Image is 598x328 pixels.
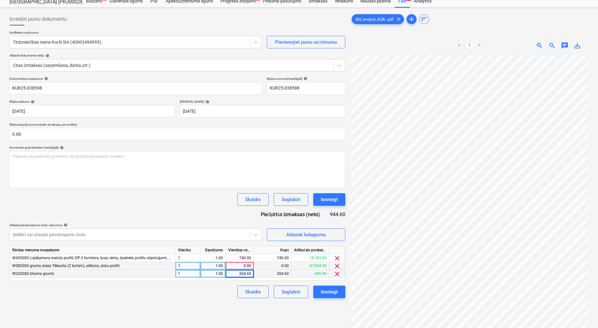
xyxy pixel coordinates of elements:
div: Pievienojiet jaunu uzņēmumu [275,38,337,46]
button: Skaidrs [237,193,269,206]
span: help [59,146,64,150]
span: add [408,15,415,23]
a: Previous page [455,42,463,49]
span: Izveidot jaunu dokumentu [9,15,67,23]
span: clear [333,270,341,278]
div: Iesniegt [321,195,338,204]
button: Pievienojiet jaunu uzņēmumu [267,36,345,48]
div: Dokumenta nosaukums [9,77,262,81]
a: Page 1 is your current page [466,42,473,49]
div: Komentārs grāmatvedim (neobligāti) [9,145,345,150]
p: Rēķina kopējā summa (neto izmaksas, pēc izvēles) [9,123,345,128]
div: 0.00 [228,262,251,270]
input: Rēķina datums nav norādīts [9,105,175,118]
iframe: Chat Widget [567,298,598,328]
span: sort [420,15,428,23]
div: 0.00 [254,262,292,270]
span: help [302,77,307,80]
div: Saglabāt [282,288,300,296]
div: Daudzums [201,246,226,254]
div: Saglabāt [282,195,300,204]
div: BN_invoice_KUR...pdf [352,14,404,24]
p: Izvēlieties uzņēmumu [9,30,262,36]
button: Saglabāt [274,193,308,206]
button: Saglabāt [274,286,308,298]
div: Skaidrs [245,195,261,204]
span: clear [395,15,402,23]
div: 204.60 [254,270,292,278]
div: 1.00 [203,262,223,270]
div: Vienība [175,246,201,254]
span: help [30,100,35,104]
span: help [43,77,48,80]
span: chat [561,42,568,49]
div: 47,094.45 [292,262,329,270]
div: Rēķina numurs (neobligāti) [267,77,345,81]
div: Vienības cena [226,246,254,254]
div: Atlikušais pārskatītais budžets [292,246,329,254]
div: Rindas vienuma nosaukums [10,246,175,254]
div: Atlasiet dokumenta veidu [9,53,345,57]
input: Izpildes datums nav norādīts [180,105,345,118]
div: Iesniegt [321,288,338,296]
div: 740.00 [228,254,251,262]
span: help [62,223,67,227]
span: save_alt [574,42,581,49]
div: 1.00 [203,254,223,262]
div: 944.60 [330,211,345,218]
button: Atlasiet lielapjomu [267,228,345,241]
div: Rēķina datums [9,100,175,104]
div: [PERSON_NAME] [180,100,345,104]
input: Rēķina numurs [267,82,345,95]
span: zoom_out [548,42,556,49]
div: Atlasiet pievienojamos rindu vienumus [9,223,262,227]
span: clear [333,262,341,270]
div: 204.60 [228,270,251,278]
div: Skaidrs [245,288,261,296]
div: Piešķirtās izmaksas (neto) [256,211,330,218]
div: 16,183.93 [292,254,329,262]
div: 1 [175,270,201,278]
span: W455000 Ģipškartona metāla profili, DP-3 furnitūra, šuvju lenta, špaktele, profilu stiprinājumi, ... [12,256,267,260]
button: Iesniegt [313,193,345,206]
div: Kopā [254,246,292,254]
input: Rēķina kopējā summa (neto izmaksas, pēc izvēles) [9,128,345,140]
span: help [204,100,209,104]
button: Skaidrs [237,286,269,298]
div: 1 [175,254,201,262]
input: Dokumenta nosaukums [9,82,262,95]
span: W220000 bituma grunts [12,271,54,276]
span: help [44,54,49,57]
div: 1 [175,262,201,270]
span: clear [333,254,341,262]
span: BN_invoice_KUR...pdf [352,17,397,22]
div: 695.40 [292,270,329,278]
span: W582000 grunts, krāsa Tikkurila (2 kārtām), silikons, stūru profili [12,264,120,268]
button: Iesniegt [313,286,345,298]
div: 1.00 [203,270,223,278]
div: Atlasiet lielapjomu [286,231,326,239]
a: Next page [476,42,483,49]
div: 740.00 [254,254,292,262]
span: zoom_in [536,42,543,49]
